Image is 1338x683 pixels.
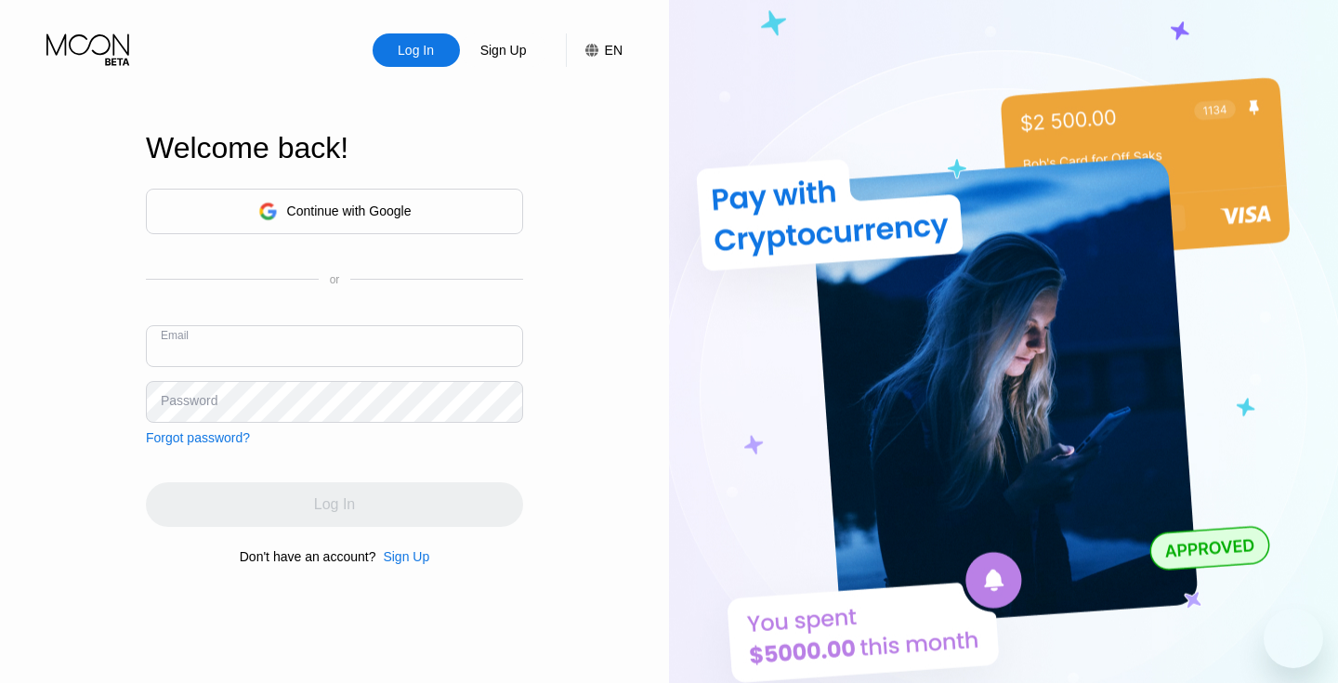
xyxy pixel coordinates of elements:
div: Log In [396,41,436,59]
div: Continue with Google [146,189,523,234]
div: Sign Up [479,41,529,59]
div: EN [605,43,623,58]
div: Sign Up [383,549,429,564]
div: Password [161,393,217,408]
div: Email [161,329,189,342]
div: Forgot password? [146,430,250,445]
iframe: Button to launch messaging window [1264,609,1323,668]
div: Welcome back! [146,131,523,165]
div: Don't have an account? [240,549,376,564]
div: Continue with Google [287,204,412,218]
div: or [330,273,340,286]
div: Sign Up [460,33,547,67]
div: Sign Up [375,549,429,564]
div: EN [566,33,623,67]
div: Log In [373,33,460,67]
